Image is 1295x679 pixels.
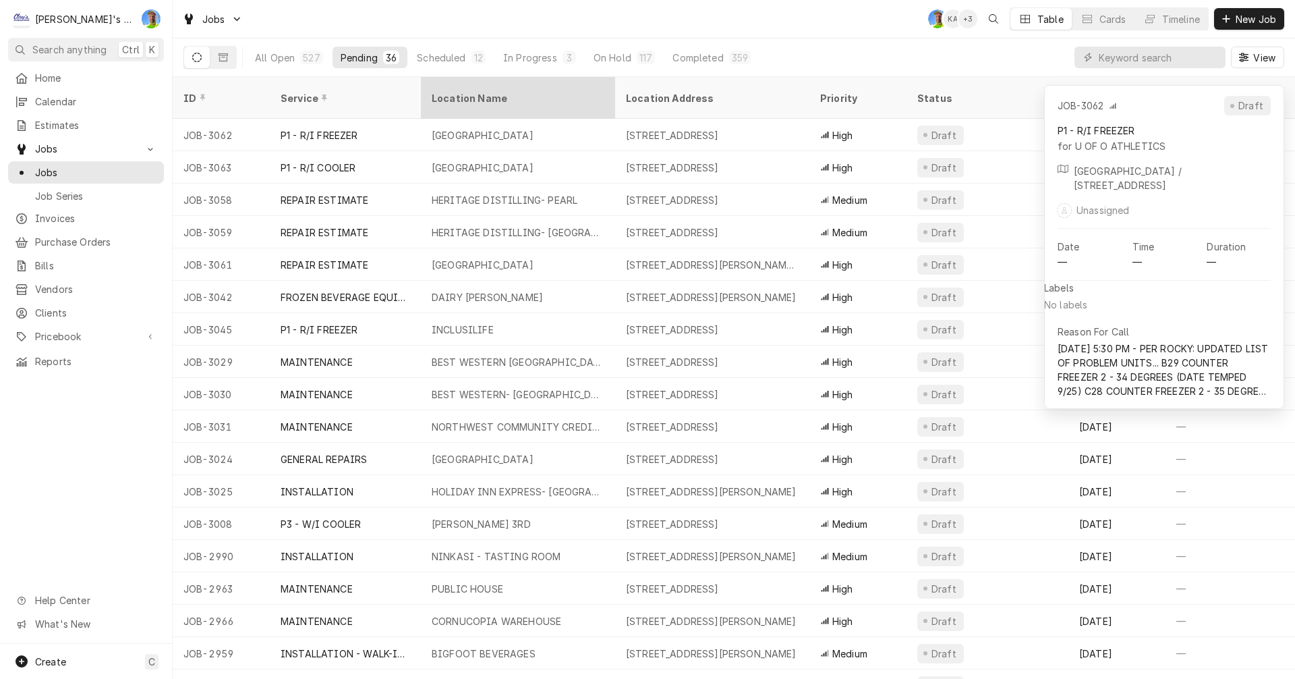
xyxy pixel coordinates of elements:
[8,114,164,136] a: Estimates
[8,38,164,61] button: Search anythingCtrlK
[1207,240,1246,254] p: Duration
[1058,139,1271,153] div: for U OF O ATHLETICS
[626,420,719,434] div: [STREET_ADDRESS]
[173,248,270,281] div: JOB-3061
[929,161,958,175] div: Draft
[8,350,164,373] a: Reports
[1132,240,1155,254] p: Time
[832,582,853,596] span: High
[341,51,378,65] div: Pending
[1074,164,1271,192] p: [GEOGRAPHIC_DATA] / [STREET_ADDRESS]
[1214,8,1284,30] button: New Job
[35,593,156,607] span: Help Center
[255,51,295,65] div: All Open
[173,443,270,475] div: JOB-3024
[35,282,157,296] span: Vendors
[173,540,270,572] div: JOB-2990
[1162,12,1200,26] div: Timeline
[8,90,164,113] a: Calendar
[202,12,225,26] span: Jobs
[281,517,361,531] div: P3 - W/I COOLER
[281,452,367,466] div: GENERAL REPAIRS
[432,387,604,402] div: BEST WESTERN- [GEOGRAPHIC_DATA]
[281,193,368,207] div: REPAIR ESTIMATE
[1068,572,1165,605] div: [DATE]
[173,346,270,378] div: JOB-3029
[626,161,719,175] div: [STREET_ADDRESS]
[832,225,867,240] span: Medium
[832,452,853,466] span: High
[626,193,719,207] div: [STREET_ADDRESS]
[148,655,155,669] span: C
[626,128,719,142] div: [STREET_ADDRESS]
[832,549,867,564] span: Medium
[432,517,531,531] div: [PERSON_NAME] 3RD
[35,329,137,344] span: Pricebook
[173,216,270,248] div: JOB-3059
[432,355,604,369] div: BEST WESTERN [GEOGRAPHIC_DATA][US_STATE]
[832,193,867,207] span: Medium
[626,452,719,466] div: [STREET_ADDRESS]
[1058,99,1103,113] div: JOB-3062
[626,290,797,304] div: [STREET_ADDRESS][PERSON_NAME]
[929,420,958,434] div: Draft
[432,582,503,596] div: PUBLIC HOUSE
[35,211,157,225] span: Invoices
[432,614,561,628] div: CORNUCOPIA WAREHOUSE
[594,51,631,65] div: On Hold
[928,9,947,28] div: GA
[929,387,958,402] div: Draft
[432,91,602,105] div: Location Name
[417,51,465,65] div: Scheduled
[12,9,31,28] div: C
[432,290,543,304] div: DAIRY [PERSON_NAME]
[173,151,270,184] div: JOB-3063
[281,290,410,304] div: FROZEN BEVERAGE EQUIP REPAIR
[1233,12,1279,26] span: New Job
[432,258,534,272] div: [GEOGRAPHIC_DATA]
[281,647,410,661] div: INSTALLATION - WALK-IN BOXES
[929,647,958,661] div: Draft
[929,582,958,596] div: Draft
[8,231,164,253] a: Purchase Orders
[142,9,161,28] div: GA
[626,614,797,628] div: [STREET_ADDRESS][PERSON_NAME]
[173,184,270,216] div: JOB-3058
[281,355,353,369] div: MAINTENANCE
[35,259,157,273] span: Bills
[35,71,157,85] span: Home
[626,485,797,499] div: [STREET_ADDRESS][PERSON_NAME]
[8,185,164,207] a: Job Series
[173,410,270,443] div: JOB-3031
[35,118,157,132] span: Estimates
[281,225,368,240] div: REPAIR ESTIMATE
[281,387,353,402] div: MAINTENANCE
[173,605,270,637] div: JOB-2966
[281,161,355,175] div: P1 - R/I COOLER
[929,193,958,207] div: Draft
[32,43,107,57] span: Search anything
[432,193,577,207] div: HERITAGE DISTILLING- PEARL
[432,323,494,337] div: INCLUSILIFE
[432,225,604,240] div: HERITAGE DISTILLING- [GEOGRAPHIC_DATA]
[820,91,893,105] div: Priority
[35,354,157,369] span: Reports
[1058,342,1271,398] p: [DATE] 5:30 PM - PER ROCKY: UPDATED LIST OF PROBLEM UNITS... B29 COUNTER FREEZER 2 - 34 DEGREES (...
[1076,205,1130,216] span: Unassigned
[929,517,958,531] div: Draft
[626,517,719,531] div: [STREET_ADDRESS]
[8,325,164,348] a: Go to Pricebook
[281,614,353,628] div: MAINTENANCE
[173,508,270,540] div: JOB-3008
[832,355,853,369] span: High
[929,452,958,466] div: Draft
[1058,325,1129,339] p: Reason For Call
[173,378,270,410] div: JOB-3030
[929,549,958,564] div: Draft
[1231,47,1284,68] button: View
[8,254,164,277] a: Bills
[929,485,958,499] div: Draft
[1068,508,1165,540] div: [DATE]
[281,485,353,499] div: INSTALLATION
[832,258,853,272] span: High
